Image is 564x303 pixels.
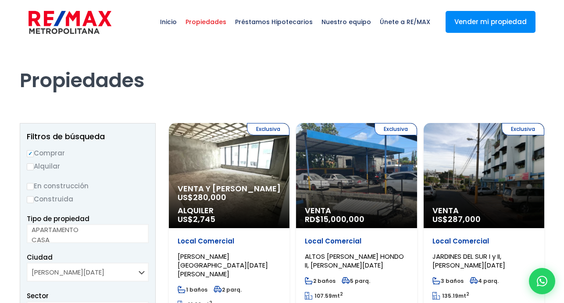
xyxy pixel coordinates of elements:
span: JARDINES DEL SUR I y II, [PERSON_NAME][DATE] [432,252,505,270]
span: 3 baños [432,277,464,285]
span: Ciudad [27,253,53,262]
span: Únete a RE/MAX [375,9,435,35]
h2: Filtros de búsqueda [27,132,149,141]
input: Comprar [27,150,34,157]
span: 2,745 [193,214,215,225]
label: Construida [27,194,149,204]
span: Exclusiva [247,123,289,135]
img: remax-metropolitana-logo [29,9,111,35]
span: Venta y [PERSON_NAME] [178,184,281,193]
span: 107.59 [314,292,332,299]
sup: 2 [466,291,469,297]
span: US$ [178,192,226,203]
span: Préstamos Hipotecarios [231,9,317,35]
span: Tipo de propiedad [27,214,89,223]
span: 280,000 [193,192,226,203]
label: En construcción [27,180,149,191]
span: Exclusiva [375,123,417,135]
label: Comprar [27,148,149,159]
label: Alquilar [27,161,149,172]
input: En construcción [27,183,34,190]
sup: 2 [340,291,343,297]
span: Inicio [156,9,181,35]
p: Local Comercial [432,237,535,246]
span: Venta [432,206,535,215]
span: 2 baños [305,277,336,285]
input: Construida [27,196,34,203]
option: APARTAMENTO [32,225,137,235]
p: Local Comercial [305,237,408,246]
span: 5 parq. [342,277,370,285]
span: 2 parq. [214,286,242,293]
span: Alquiler [178,206,281,215]
span: Venta [305,206,408,215]
span: mt [432,292,469,299]
p: Local Comercial [178,237,281,246]
span: mt [305,292,343,299]
span: 287,000 [448,214,481,225]
span: RD$ [305,214,364,225]
span: 15,000,000 [321,214,364,225]
span: Nuestro equipo [317,9,375,35]
span: ALTOS [PERSON_NAME] HONDO II, [PERSON_NAME][DATE] [305,252,404,270]
span: US$ [432,214,481,225]
span: 1 baños [178,286,207,293]
span: US$ [178,214,215,225]
span: [PERSON_NAME][GEOGRAPHIC_DATA][DATE][PERSON_NAME] [178,252,268,278]
input: Alquilar [27,163,34,170]
span: Exclusiva [502,123,544,135]
span: Propiedades [181,9,231,35]
option: CASA [32,235,137,245]
h1: Propiedades [20,44,544,92]
span: 135.19 [442,292,458,299]
span: 4 parq. [470,277,499,285]
a: Vender mi propiedad [446,11,535,33]
span: Sector [27,291,49,300]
